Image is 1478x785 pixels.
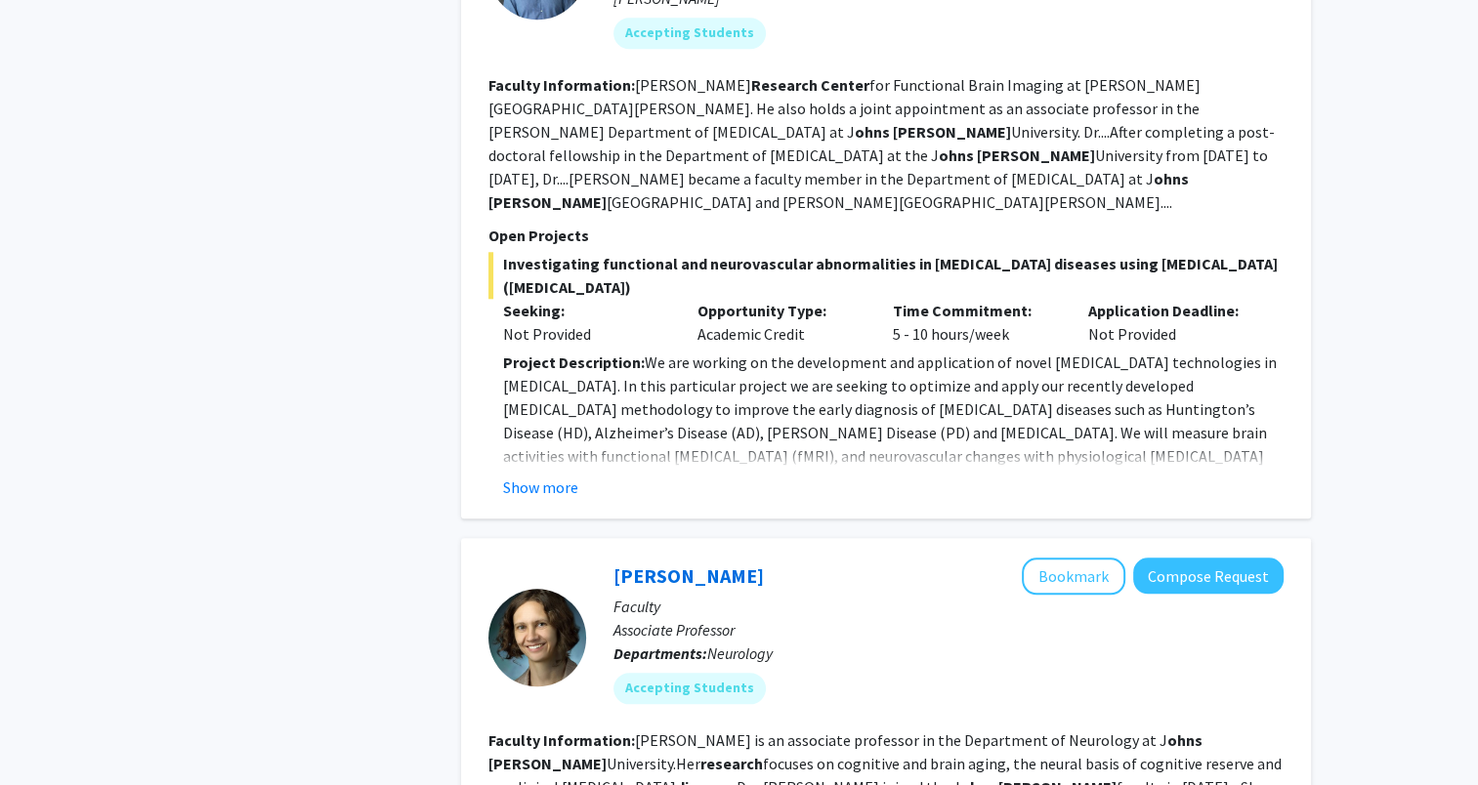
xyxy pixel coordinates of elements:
p: Seeking: [503,299,669,322]
button: Add Anja Soldan to Bookmarks [1022,558,1125,595]
b: [PERSON_NAME] [488,192,607,212]
b: research [700,754,763,773]
b: [PERSON_NAME] [488,754,607,773]
b: [PERSON_NAME] [893,122,1011,142]
strong: Project Description: [503,352,645,372]
p: Application Deadline: [1088,299,1254,322]
p: We are working on the development and application of novel [MEDICAL_DATA] technologies in [MEDICA... [503,351,1284,491]
p: Faculty [613,595,1284,618]
button: Compose Request to Anja Soldan [1133,558,1284,594]
mat-chip: Accepting Students [613,673,766,704]
b: [PERSON_NAME] [977,145,1095,165]
iframe: Chat [15,697,83,770]
b: ohns [1167,730,1203,750]
p: Open Projects [488,224,1284,247]
b: ohns [939,145,974,165]
p: Associate Professor [613,618,1284,641]
div: 5 - 10 hours/week [878,299,1074,346]
p: Opportunity Type: [697,299,864,322]
button: Show more [503,475,578,499]
div: Not Provided [1074,299,1269,346]
b: Faculty Information: [488,75,635,95]
b: ohns [1154,169,1189,188]
b: Research [751,75,818,95]
div: Not Provided [503,322,669,346]
span: Investigating functional and neurovascular abnormalities in [MEDICAL_DATA] diseases using [MEDICA... [488,252,1284,299]
b: Faculty Information: [488,730,635,750]
span: Neurology [707,643,773,663]
b: Center [821,75,869,95]
p: Time Commitment: [893,299,1059,322]
fg-read-more: [PERSON_NAME] for Functional Brain Imaging at [PERSON_NAME][GEOGRAPHIC_DATA][PERSON_NAME]. He als... [488,75,1275,212]
b: Departments: [613,643,707,663]
b: ohns [855,122,890,142]
a: [PERSON_NAME] [613,563,764,588]
div: Academic Credit [683,299,878,346]
mat-chip: Accepting Students [613,18,766,49]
